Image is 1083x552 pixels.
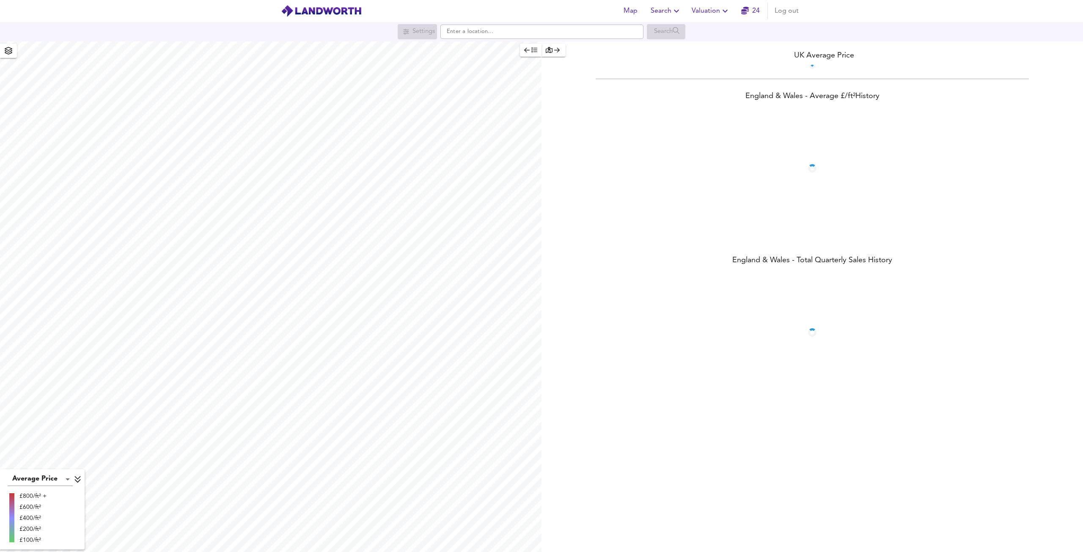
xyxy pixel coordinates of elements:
a: 24 [741,5,760,17]
div: England & Wales - Total Quarterly Sales History [541,255,1083,267]
div: UK Average Price [541,50,1083,61]
button: Map [617,3,644,19]
div: £400/ft² [19,514,47,522]
div: £200/ft² [19,525,47,533]
div: £800/ft² + [19,492,47,500]
span: Map [620,5,640,17]
button: Search [647,3,685,19]
button: Log out [771,3,802,19]
div: Average Price [8,472,73,486]
button: 24 [737,3,764,19]
div: £600/ft² [19,503,47,511]
img: logo [281,5,362,17]
span: Valuation [692,5,730,17]
div: England & Wales - Average £/ ft² History [541,91,1083,103]
input: Enter a location... [440,25,643,39]
div: Search for a location first or explore the map [398,24,437,39]
span: Search [651,5,682,17]
span: Log out [775,5,799,17]
div: Search for a location first or explore the map [647,24,685,39]
button: Valuation [688,3,734,19]
div: £100/ft² [19,536,47,544]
